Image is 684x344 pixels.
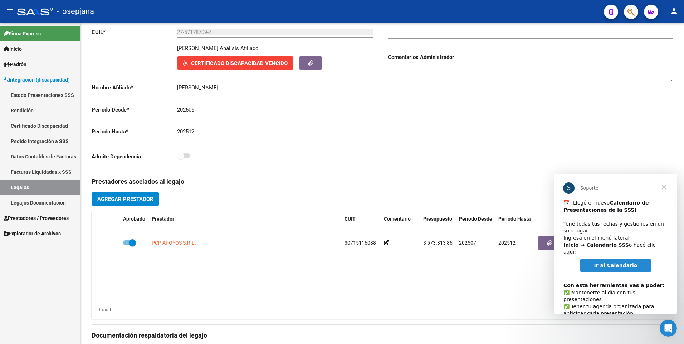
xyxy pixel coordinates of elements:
[92,330,673,340] h3: Documentación respaldatoria del legajo
[92,192,159,206] button: Agregar Prestador
[92,177,673,187] h3: Prestadores asociados al legajo
[4,76,70,84] span: Integración (discapacidad)
[177,44,218,52] p: [PERSON_NAME]
[423,240,453,246] span: $ 573.313,86
[92,28,177,36] p: CUIL
[459,240,476,246] span: 202507
[92,84,177,92] p: Nombre Afiliado
[4,45,22,53] span: Inicio
[152,240,196,246] span: PCP APOYOS S.R.L.
[220,44,259,52] div: Análisis Afiliado
[92,106,177,114] p: Periodo Desde
[57,4,94,19] span: - osepjana
[459,216,492,222] span: Periodo Desde
[97,196,153,202] span: Agregar Prestador
[9,101,113,192] div: ​✅ Mantenerte al día con tus presentaciones ✅ Tener tu agenda organizada para anticipar cada pres...
[92,128,177,136] p: Periodo Hasta
[152,216,174,222] span: Prestador
[345,216,356,222] span: CUIT
[345,240,376,246] span: 30715116088
[423,216,452,222] span: Presupuesto
[92,153,177,161] p: Admite Dependencia
[123,216,145,222] span: Aprobado
[191,60,288,67] span: Certificado Discapacidad Vencido
[495,211,535,235] datatable-header-cell: Periodo Hasta
[498,216,531,222] span: Periodo Hasta
[9,109,110,114] b: Con esta herramientas vas a poder:
[177,56,293,70] button: Certificado Discapacidad Vencido
[120,211,149,235] datatable-header-cell: Aprobado
[498,240,516,246] span: 202512
[660,320,677,337] iframe: Intercom live chat
[342,211,381,235] datatable-header-cell: CUIT
[6,7,14,15] mat-icon: menu
[670,7,678,15] mat-icon: person
[554,174,677,314] iframe: Intercom live chat mensaje
[384,216,411,222] span: Comentario
[4,30,41,38] span: Firma Express
[4,60,26,68] span: Padrón
[4,230,61,237] span: Explorador de Archivos
[381,211,420,235] datatable-header-cell: Comentario
[4,214,69,222] span: Prestadores / Proveedores
[388,53,673,61] h3: Comentarios Administrador
[92,306,111,314] div: 1 total
[456,211,495,235] datatable-header-cell: Periodo Desde
[420,211,456,235] datatable-header-cell: Presupuesto
[149,211,342,235] datatable-header-cell: Prestador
